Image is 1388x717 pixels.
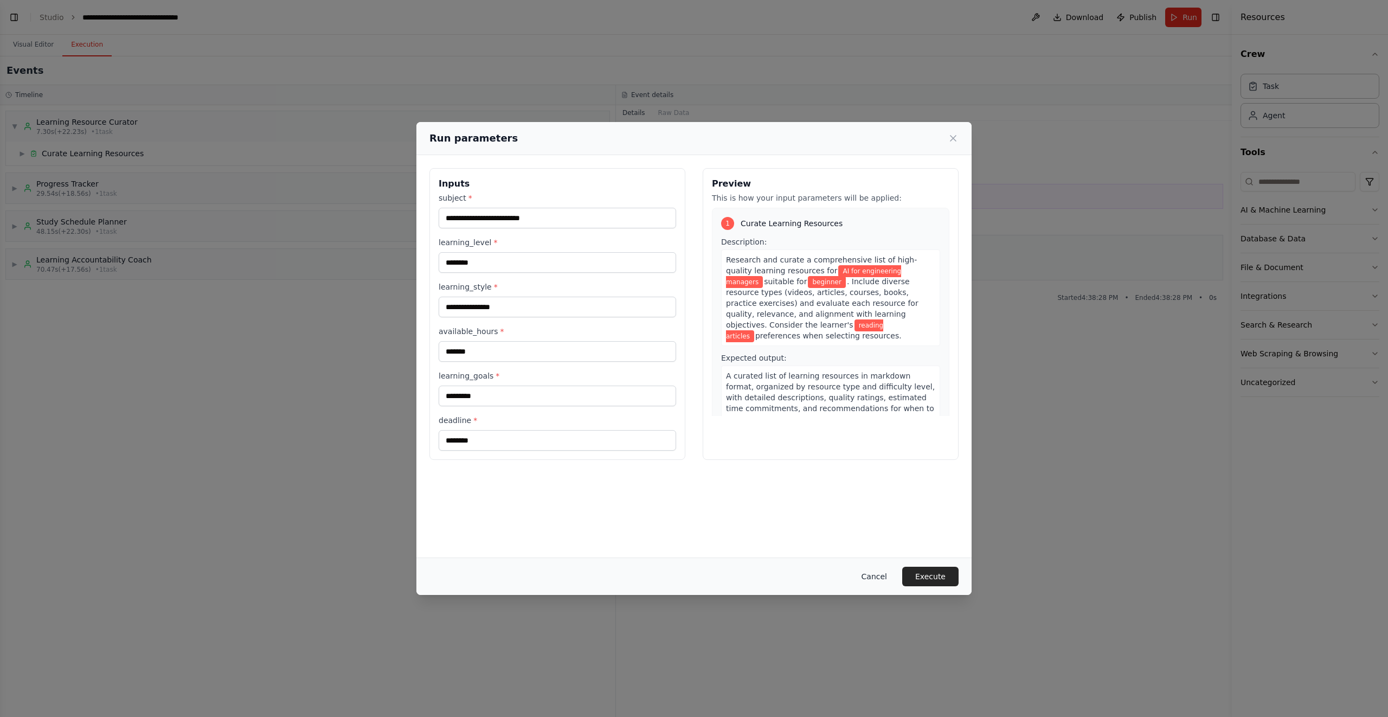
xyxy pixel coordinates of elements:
span: Variable: subject [726,265,901,288]
label: learning_level [439,237,676,248]
label: available_hours [439,326,676,337]
h2: Run parameters [429,131,518,146]
div: 1 [721,217,734,230]
span: Expected output: [721,354,787,362]
span: Curate Learning Resources [741,218,843,229]
span: suitable for [764,277,807,286]
h3: Inputs [439,177,676,190]
span: Variable: learning_level [808,276,845,288]
label: learning_style [439,281,676,292]
span: Variable: learning_style [726,319,883,342]
span: Research and curate a comprehensive list of high-quality learning resources for [726,255,917,275]
button: Execute [902,567,959,586]
label: deadline [439,415,676,426]
span: . Include diverse resource types (videos, articles, courses, books, practice exercises) and evalu... [726,277,918,329]
span: Description: [721,238,767,246]
span: A curated list of learning resources in markdown format, organized by resource type and difficult... [726,372,935,424]
span: preferences when selecting resources. [755,331,902,340]
button: Cancel [853,567,896,586]
h3: Preview [712,177,949,190]
p: This is how your input parameters will be applied: [712,193,949,203]
label: learning_goals [439,370,676,381]
label: subject [439,193,676,203]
